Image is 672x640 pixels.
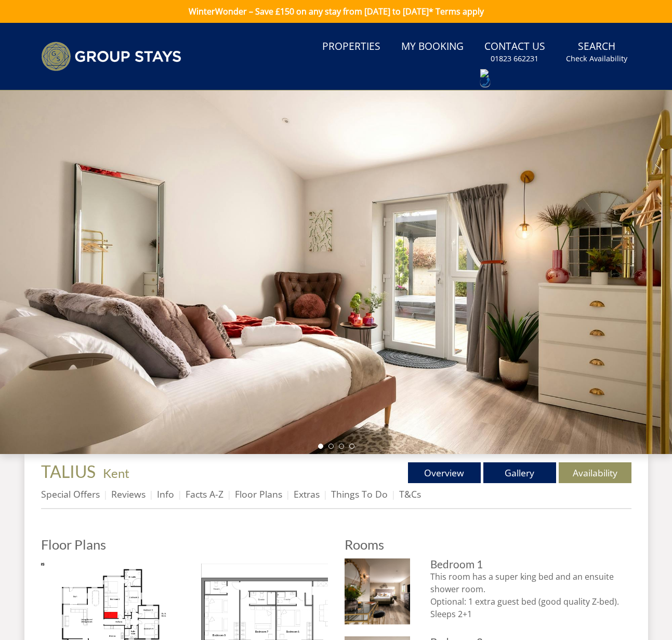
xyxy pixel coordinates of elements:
[41,461,99,482] a: TALIUS
[480,35,549,69] a: Contact Us01823 662231
[480,69,549,77] img: Makecall16.png
[408,462,481,483] a: Overview
[562,35,631,69] a: SearchCheck Availability
[41,42,181,71] img: Group Stays
[397,35,468,59] a: My Booking
[103,465,129,481] a: Kent
[99,465,129,481] span: -
[111,488,146,500] a: Reviews
[41,537,328,552] h2: Floor Plans
[41,488,100,500] a: Special Offers
[566,54,627,64] small: Check Availability
[491,54,538,64] small: 01823 662231
[559,462,631,483] a: Availability
[235,488,282,500] a: Floor Plans
[480,77,490,87] div: Call: 01823 662231
[482,77,490,87] img: hfpfyWBK5wQHBAGPgDf9c6qAYOxxMAAAAASUVORK5CYII=
[157,488,174,500] a: Info
[430,570,631,620] p: This room has a super king bed and an ensuite shower room. Optional: 1 extra guest bed (good qual...
[41,461,96,482] span: TALIUS
[480,69,549,77] div: 01823662231
[399,488,421,500] a: T&Cs
[483,462,556,483] a: Gallery
[318,35,385,59] a: Properties
[331,488,388,500] a: Things To Do
[430,558,631,570] h3: Bedroom 1
[186,488,223,500] a: Facts A-Z
[345,537,631,552] h2: Rooms
[345,558,411,624] img: Bedroom 1
[294,488,320,500] a: Extras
